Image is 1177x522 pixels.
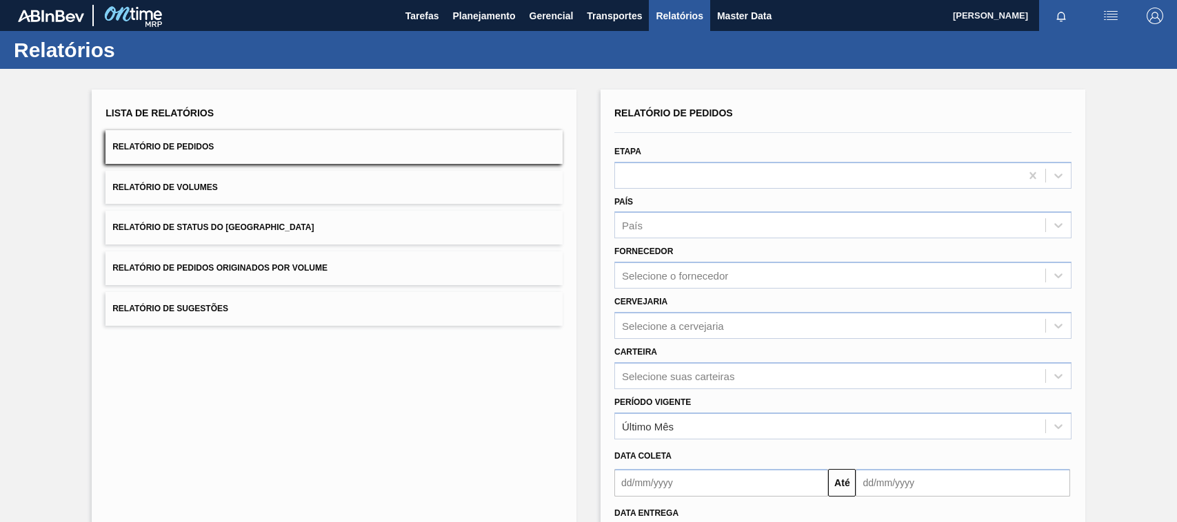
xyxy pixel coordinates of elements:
[614,347,657,357] label: Carteira
[105,292,563,326] button: Relatório de Sugestões
[614,247,673,256] label: Fornecedor
[614,297,667,306] label: Cervejaria
[622,220,643,231] div: País
[614,469,828,497] input: dd/mm/yyyy
[105,130,563,164] button: Relatório de Pedidos
[614,451,672,461] span: Data coleta
[622,420,674,432] div: Último Mês
[112,142,214,152] span: Relatório de Pedidos
[656,8,703,24] span: Relatórios
[614,397,691,407] label: Período Vigente
[18,10,84,22] img: TNhmsLtSVTkK8tSr43FrP2fwEKptu5GPRR3wAAAABJRU5ErkJggg==
[828,469,856,497] button: Até
[856,469,1069,497] input: dd/mm/yyyy
[622,320,724,331] div: Selecione a cervejaria
[622,370,734,382] div: Selecione suas carteiras
[105,171,563,205] button: Relatório de Volumes
[1103,8,1119,24] img: userActions
[614,197,633,207] label: País
[105,251,563,285] button: Relatório de Pedidos Originados por Volume
[14,42,259,58] h1: Relatórios
[1147,8,1163,24] img: Logout
[530,8,574,24] span: Gerencial
[452,8,515,24] span: Planejamento
[614,107,733,118] span: Relatório de Pedidos
[1039,6,1083,25] button: Notificações
[105,211,563,244] button: Relatório de Status do [GEOGRAPHIC_DATA]
[112,182,217,192] span: Relatório de Volumes
[614,508,678,518] span: Data entrega
[622,270,728,282] div: Selecione o fornecedor
[587,8,642,24] span: Transportes
[112,263,328,273] span: Relatório de Pedidos Originados por Volume
[105,107,214,118] span: Lista de Relatórios
[112,222,314,232] span: Relatório de Status do [GEOGRAPHIC_DATA]
[112,304,228,313] span: Relatório de Sugestões
[717,8,772,24] span: Master Data
[405,8,439,24] span: Tarefas
[614,147,641,156] label: Etapa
